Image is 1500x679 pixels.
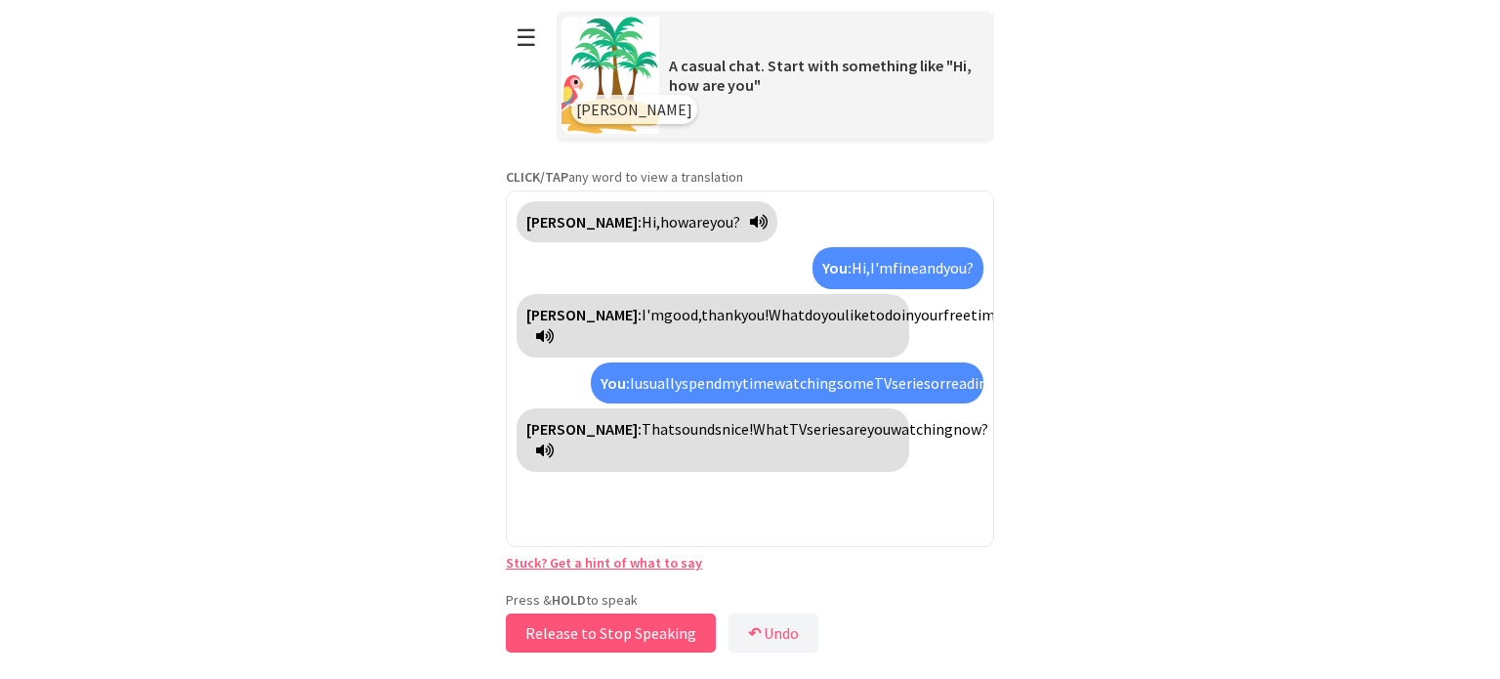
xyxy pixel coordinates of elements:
span: you! [741,305,769,324]
strong: [PERSON_NAME]: [526,305,642,324]
span: time? [971,305,1010,324]
button: ☰ [506,13,547,63]
span: your [914,305,943,324]
span: do [885,305,901,324]
strong: CLICK/TAP [506,168,568,186]
div: Click to translate [517,294,909,358]
span: I'm [870,258,893,277]
div: Click to translate [812,247,983,288]
span: are [688,212,710,232]
span: watching [891,419,953,439]
span: and [919,258,943,277]
button: Release to Stop Speaking [506,614,716,653]
p: any word to view a translation [506,168,994,186]
span: do [805,305,821,324]
span: you [821,305,845,324]
span: Hi, [642,212,660,232]
span: nice! [722,419,753,439]
p: Press & to speak [506,591,994,609]
span: Hi, [852,258,870,277]
span: some [837,373,874,393]
span: good, [664,305,701,324]
span: What [753,419,789,439]
span: series [892,373,931,393]
span: free [943,305,971,324]
strong: [PERSON_NAME]: [526,212,642,232]
span: usually [635,373,682,393]
span: you? [943,258,974,277]
strong: You: [822,258,852,277]
a: Stuck? Get a hint of what to say [506,554,702,572]
span: TV [789,419,807,439]
span: watching [774,373,837,393]
span: are [846,419,867,439]
span: sounds [675,419,722,439]
strong: [PERSON_NAME]: [526,419,642,439]
b: ↶ [748,623,761,643]
span: like [845,305,869,324]
span: to [869,305,885,324]
span: series [807,419,846,439]
img: Scenario Image [562,17,659,134]
span: my [722,373,742,393]
button: ↶Undo [729,614,818,653]
span: or [931,373,945,393]
strong: You: [601,373,630,393]
span: time [742,373,774,393]
span: thank [701,305,741,324]
span: fine [893,258,919,277]
span: A casual chat. Start with something like "Hi, how are you" [669,56,972,95]
div: Click to translate [517,408,909,472]
span: spend [682,373,722,393]
span: I [630,373,635,393]
span: how [660,212,688,232]
span: That [642,419,675,439]
div: Click to translate [591,362,983,403]
span: [PERSON_NAME] [576,100,692,119]
strong: HOLD [552,591,586,609]
span: reading. [945,373,999,393]
span: you [867,419,891,439]
span: I'm [642,305,664,324]
span: What [769,305,805,324]
span: in [901,305,914,324]
span: you? [710,212,740,232]
span: now? [953,419,988,439]
span: TV [874,373,892,393]
div: Click to translate [517,201,777,242]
